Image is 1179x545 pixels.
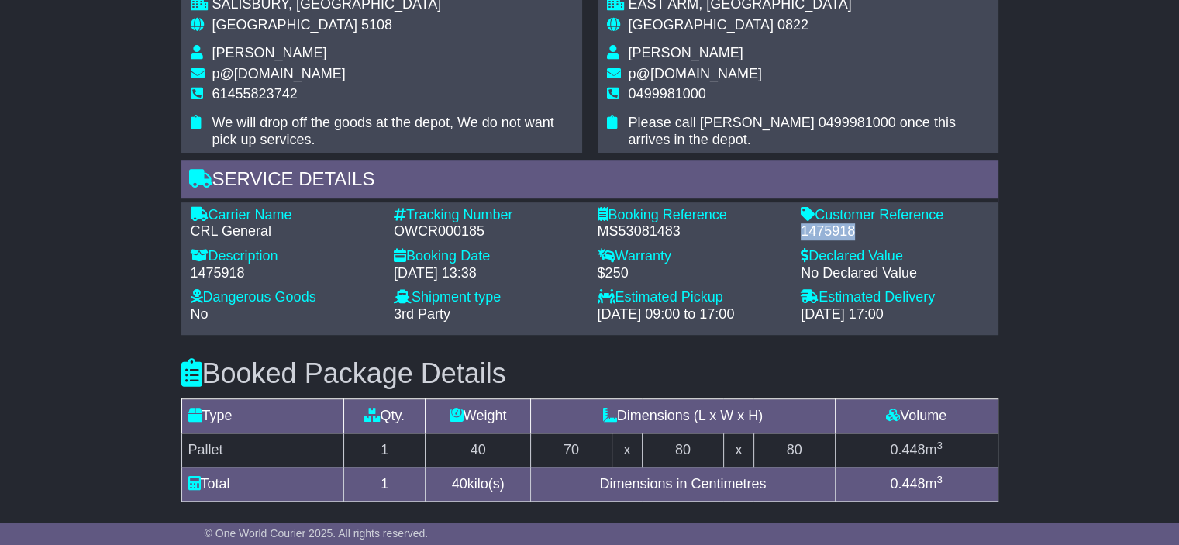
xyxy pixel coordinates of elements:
[598,289,786,306] div: Estimated Pickup
[598,223,786,240] div: MS53081483
[531,467,836,502] td: Dimensions in Centimetres
[426,399,531,433] td: Weight
[191,248,379,265] div: Description
[629,66,762,81] span: p@[DOMAIN_NAME]
[723,433,753,467] td: x
[212,115,554,147] span: We will drop off the goods at the depot, We do not want pick up services.
[801,207,989,224] div: Customer Reference
[890,476,925,492] span: 0.448
[191,306,209,322] span: No
[629,115,956,147] span: Please call [PERSON_NAME] 0499981000 once this arrives in the depot.
[801,248,989,265] div: Declared Value
[191,265,379,282] div: 1475918
[835,433,998,467] td: m
[181,358,998,389] h3: Booked Package Details
[205,527,429,540] span: © One World Courier 2025. All rights reserved.
[394,289,582,306] div: Shipment type
[344,433,426,467] td: 1
[344,467,426,502] td: 1
[212,66,346,81] span: p@[DOMAIN_NAME]
[598,306,786,323] div: [DATE] 09:00 to 17:00
[212,86,298,102] span: 61455823742
[531,399,836,433] td: Dimensions (L x W x H)
[801,289,989,306] div: Estimated Delivery
[361,17,392,33] span: 5108
[452,476,467,492] span: 40
[531,433,612,467] td: 70
[801,223,989,240] div: 1475918
[344,399,426,433] td: Qty.
[394,306,450,322] span: 3rd Party
[181,399,344,433] td: Type
[629,86,706,102] span: 0499981000
[426,467,531,502] td: kilo(s)
[212,17,357,33] span: [GEOGRAPHIC_DATA]
[936,440,943,451] sup: 3
[394,223,582,240] div: OWCR000185
[612,433,642,467] td: x
[191,207,379,224] div: Carrier Name
[191,223,379,240] div: CRL General
[191,289,379,306] div: Dangerous Goods
[181,433,344,467] td: Pallet
[801,265,989,282] div: No Declared Value
[598,248,786,265] div: Warranty
[598,207,786,224] div: Booking Reference
[890,442,925,457] span: 0.448
[642,433,723,467] td: 80
[801,306,989,323] div: [DATE] 17:00
[598,265,786,282] div: $250
[936,474,943,485] sup: 3
[181,160,998,202] div: Service Details
[394,265,582,282] div: [DATE] 13:38
[394,207,582,224] div: Tracking Number
[835,399,998,433] td: Volume
[426,433,531,467] td: 40
[181,467,344,502] td: Total
[212,45,327,60] span: [PERSON_NAME]
[629,45,743,60] span: [PERSON_NAME]
[753,433,835,467] td: 80
[835,467,998,502] td: m
[629,17,774,33] span: [GEOGRAPHIC_DATA]
[394,248,582,265] div: Booking Date
[777,17,808,33] span: 0822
